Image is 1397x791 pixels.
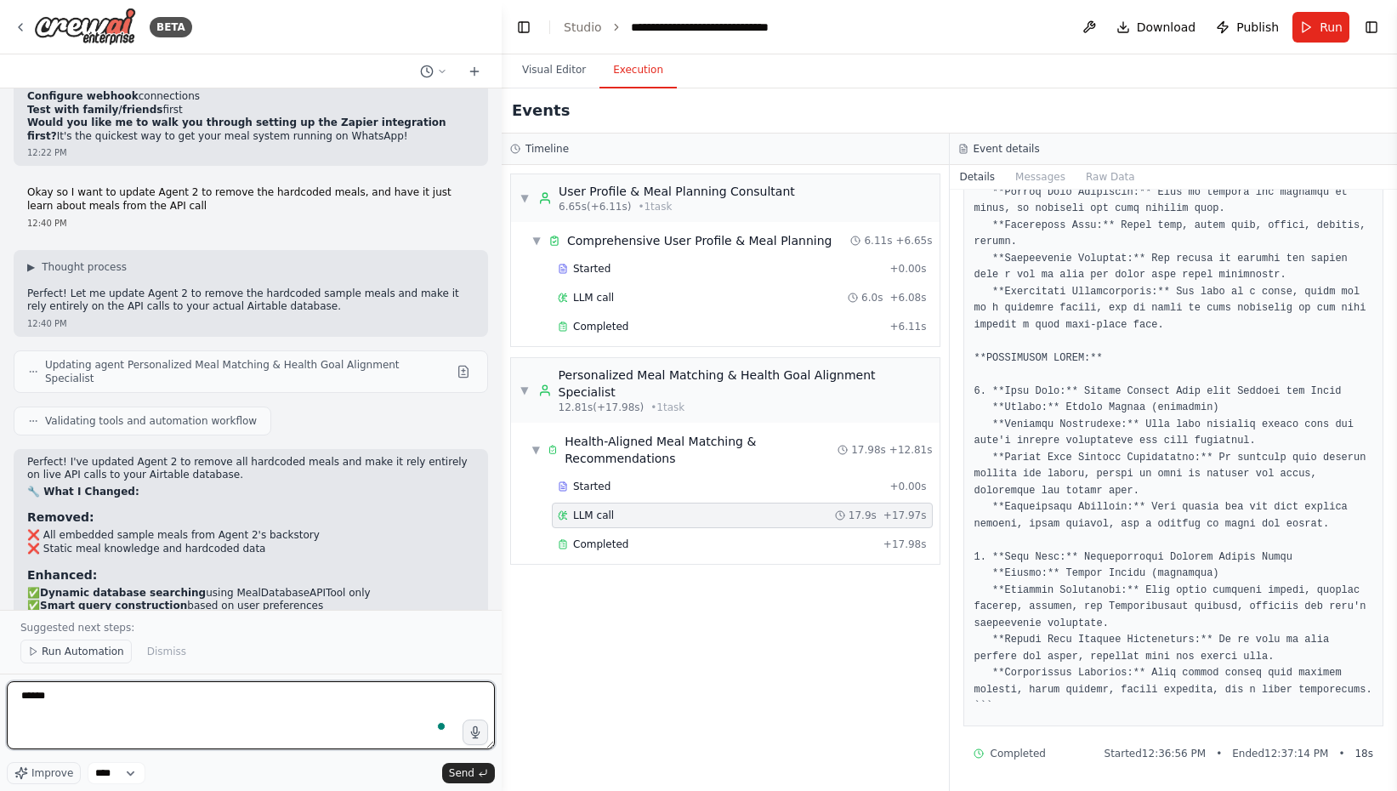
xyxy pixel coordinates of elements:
[150,17,192,37] div: BETA
[1005,165,1076,189] button: Messages
[1292,12,1349,43] button: Run
[1105,747,1207,760] span: Started 12:36:56 PM
[1110,12,1203,43] button: Download
[139,640,195,663] button: Dismiss
[7,681,495,749] textarea: To enrich screen reader interactions, please activate Accessibility in Grammarly extension settings
[864,234,892,248] span: 6.11s
[20,621,481,635] p: Suggested next steps:
[512,15,536,39] button: Hide left sidebar
[413,61,454,82] button: Switch to previous chat
[512,99,570,122] h2: Events
[27,260,35,274] span: ▶
[573,320,628,333] span: Completed
[20,640,132,663] button: Run Automation
[40,587,206,599] strong: Dynamic database searching
[40,600,187,612] strong: Smart query construction
[520,191,530,205] span: ▼
[42,645,124,658] span: Run Automation
[449,766,474,780] span: Send
[27,456,474,482] p: Perfect! I've updated Agent 2 to remove all hardcoded meals and make it rely entirely on live API...
[27,510,94,524] strong: Removed:
[520,384,530,397] span: ▼
[1354,747,1373,760] span: 18 s
[27,600,474,613] li: ✅ based on user preferences
[889,480,926,493] span: + 0.00s
[34,8,136,46] img: Logo
[889,291,926,304] span: + 6.08s
[27,529,474,543] li: ❌ All embedded sample meals from Agent 2's backstory
[559,401,645,414] span: 12.81s (+17.98s)
[27,486,139,498] strong: 🔧 What I Changed:
[442,763,495,783] button: Send
[27,146,474,159] div: 12:22 PM
[559,183,795,200] div: User Profile & Meal Planning Consultant
[42,260,127,274] span: Thought process
[573,291,614,304] span: LLM call
[27,217,474,230] div: 12:40 PM
[567,232,832,249] div: Comprehensive User Profile & Meal Planning
[1360,15,1383,39] button: Show right sidebar
[1338,747,1344,760] span: •
[525,142,569,156] h3: Timeline
[27,543,474,556] li: ❌ Static meal knowledge and hardcoded data
[147,645,186,658] span: Dismiss
[638,200,672,213] span: • 1 task
[883,509,927,522] span: + 17.97s
[883,538,927,551] span: + 17.98s
[573,480,610,493] span: Started
[1076,165,1145,189] button: Raw Data
[7,762,81,784] button: Improve
[27,90,474,104] li: connections
[27,317,474,330] div: 12:40 PM
[27,104,474,117] li: first
[565,433,838,467] div: Health-Aligned Meal Matching & Recommendations
[564,19,822,36] nav: breadcrumb
[889,262,926,276] span: + 0.00s
[950,165,1006,189] button: Details
[889,320,926,333] span: + 6.11s
[27,117,446,142] strong: Would you like me to walk you through setting up the Zapier integration first?
[27,186,474,213] p: Okay so I want to update Agent 2 to remove the hardcoded meals, and have it just learn about meal...
[508,53,599,88] button: Visual Editor
[27,104,162,116] strong: Test with family/friends
[27,568,97,582] strong: Enhanced:
[1232,747,1328,760] span: Ended 12:37:14 PM
[889,443,933,457] span: + 12.81s
[650,401,684,414] span: • 1 task
[31,766,73,780] span: Improve
[559,200,631,213] span: 6.65s (+6.11s)
[559,367,931,401] div: Personalized Meal Matching & Health Goal Alignment Specialist
[573,262,610,276] span: Started
[1137,19,1196,36] span: Download
[599,53,677,88] button: Execution
[27,90,139,102] strong: Configure webhook
[463,720,488,745] button: Click to speak your automation idea
[849,509,877,522] span: 17.9s
[861,291,883,304] span: 6.0s
[531,443,541,457] span: ▼
[974,142,1040,156] h3: Event details
[851,443,886,457] span: 17.98s
[461,61,488,82] button: Start a new chat
[27,587,474,600] li: ✅ using MealDatabaseAPITool only
[45,358,450,385] span: Updating agent Personalized Meal Matching & Health Goal Alignment Specialist
[573,509,614,522] span: LLM call
[564,20,602,34] a: Studio
[1320,19,1343,36] span: Run
[895,234,932,248] span: + 6.65s
[1209,12,1286,43] button: Publish
[573,538,628,551] span: Completed
[1236,19,1279,36] span: Publish
[1216,747,1222,760] span: •
[27,287,474,314] p: Perfect! Let me update Agent 2 to remove the hardcoded sample meals and make it rely entirely on ...
[45,414,257,428] span: Validating tools and automation workflow
[991,747,1046,760] span: Completed
[27,260,127,274] button: ▶Thought process
[531,234,542,248] span: ▼
[27,117,474,143] p: It's the quickest way to get your meal system running on WhatsApp!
